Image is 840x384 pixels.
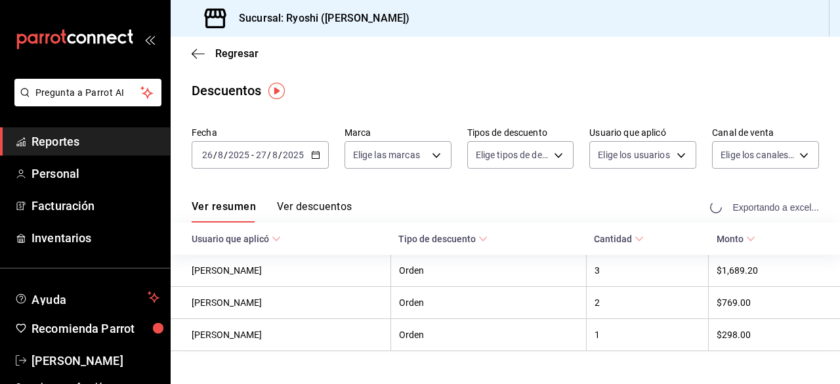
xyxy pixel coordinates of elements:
th: $1,689.20 [709,255,840,287]
th: 1 [586,319,708,351]
span: Regresar [215,47,259,60]
h3: Sucursal: Ryoshi ([PERSON_NAME]) [228,11,409,26]
button: Pregunta a Parrot AI [14,79,161,106]
th: [PERSON_NAME] [171,255,390,287]
img: Tooltip marker [268,83,285,99]
span: / [213,150,217,160]
input: -- [201,150,213,160]
span: Recomienda Parrot [31,320,159,337]
label: Usuario que aplicó [589,128,696,137]
input: ---- [228,150,250,160]
th: Orden [390,319,586,351]
span: - [251,150,254,160]
span: / [278,150,282,160]
span: Tipo de descuento [398,234,488,244]
button: Ver resumen [192,200,256,223]
label: Marca [345,128,451,137]
div: Descuentos [192,81,261,100]
button: open_drawer_menu [144,34,155,45]
span: Monto [717,234,755,244]
th: Orden [390,287,586,319]
span: Cantidad [594,234,644,244]
th: [PERSON_NAME] [171,319,390,351]
span: Reportes [31,133,159,150]
th: $298.00 [709,319,840,351]
span: [PERSON_NAME] [31,352,159,370]
span: Ayuda [31,289,142,305]
button: Regresar [192,47,259,60]
input: -- [217,150,224,160]
th: $769.00 [709,287,840,319]
span: Personal [31,165,159,182]
span: Elige las marcas [353,148,420,161]
th: 3 [586,255,708,287]
th: [PERSON_NAME] [171,287,390,319]
span: Facturación [31,197,159,215]
label: Fecha [192,128,329,137]
span: Elige los usuarios [598,148,669,161]
span: Pregunta a Parrot AI [35,86,141,100]
label: Canal de venta [712,128,819,137]
span: Elige los canales de venta [721,148,795,161]
input: -- [272,150,278,160]
label: Tipos de descuento [467,128,574,137]
span: / [224,150,228,160]
span: Elige tipos de descuento [476,148,550,161]
button: Ver descuentos [277,200,352,223]
span: Inventarios [31,229,159,247]
span: / [267,150,271,160]
th: 2 [586,287,708,319]
input: ---- [282,150,304,160]
th: Orden [390,255,586,287]
div: navigation tabs [192,200,352,223]
span: Usuario que aplicó [192,234,281,244]
input: -- [255,150,267,160]
a: Pregunta a Parrot AI [9,95,161,109]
